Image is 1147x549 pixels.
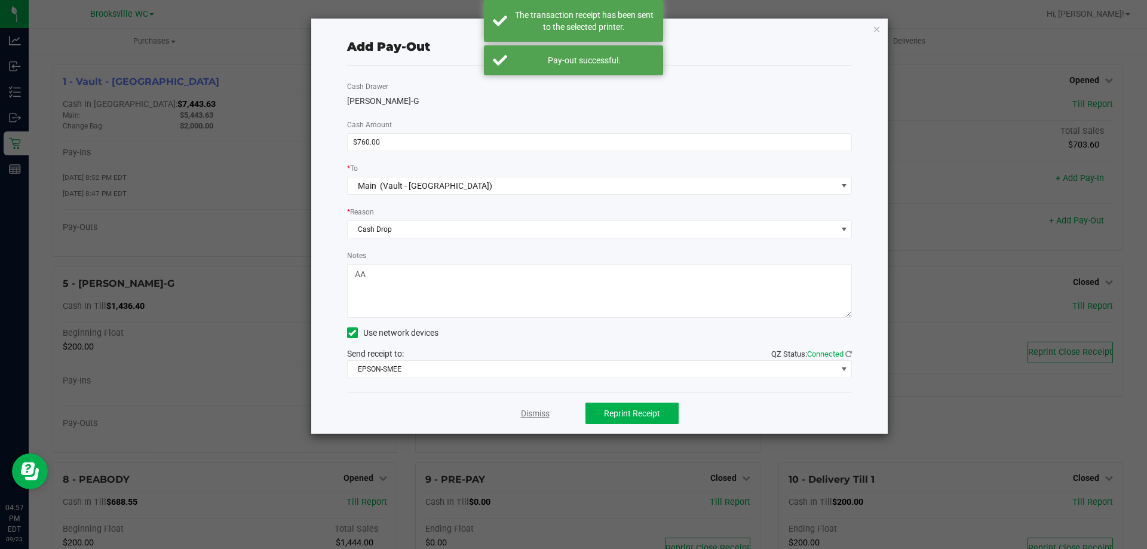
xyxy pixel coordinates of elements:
[771,349,852,358] span: QZ Status:
[347,95,852,108] div: [PERSON_NAME]-G
[521,407,550,420] a: Dismiss
[348,221,837,238] span: Cash Drop
[604,409,660,418] span: Reprint Receipt
[347,163,358,174] label: To
[347,327,438,339] label: Use network devices
[585,403,679,424] button: Reprint Receipt
[347,121,392,129] span: Cash Amount
[12,453,48,489] iframe: Resource center
[347,38,430,56] div: Add Pay-Out
[348,361,837,378] span: EPSON-SMEE
[358,181,376,191] span: Main
[380,181,492,191] span: (Vault - [GEOGRAPHIC_DATA])
[514,54,654,66] div: Pay-out successful.
[347,250,366,261] label: Notes
[347,81,388,92] label: Cash Drawer
[347,349,404,358] span: Send receipt to:
[514,9,654,33] div: The transaction receipt has been sent to the selected printer.
[347,207,374,217] label: Reason
[807,349,844,358] span: Connected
